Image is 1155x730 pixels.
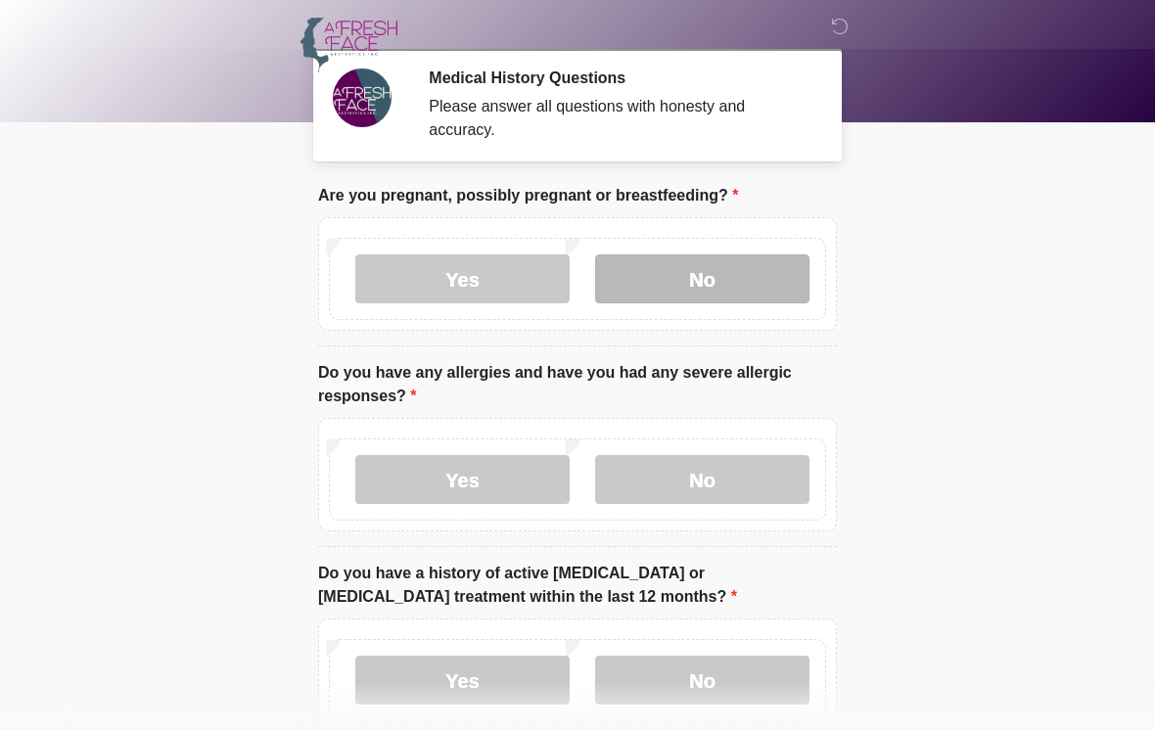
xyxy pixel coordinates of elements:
[595,656,809,705] label: No
[595,254,809,303] label: No
[355,656,570,705] label: Yes
[595,455,809,504] label: No
[429,95,808,142] div: Please answer all questions with honesty and accuracy.
[355,254,570,303] label: Yes
[318,562,837,609] label: Do you have a history of active [MEDICAL_DATA] or [MEDICAL_DATA] treatment within the last 12 mon...
[318,361,837,408] label: Do you have any allergies and have you had any severe allergic responses?
[355,455,570,504] label: Yes
[333,68,392,127] img: Agent Avatar
[299,15,398,74] img: A Fresh Face Aesthetics Inc Logo
[318,184,738,207] label: Are you pregnant, possibly pregnant or breastfeeding?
